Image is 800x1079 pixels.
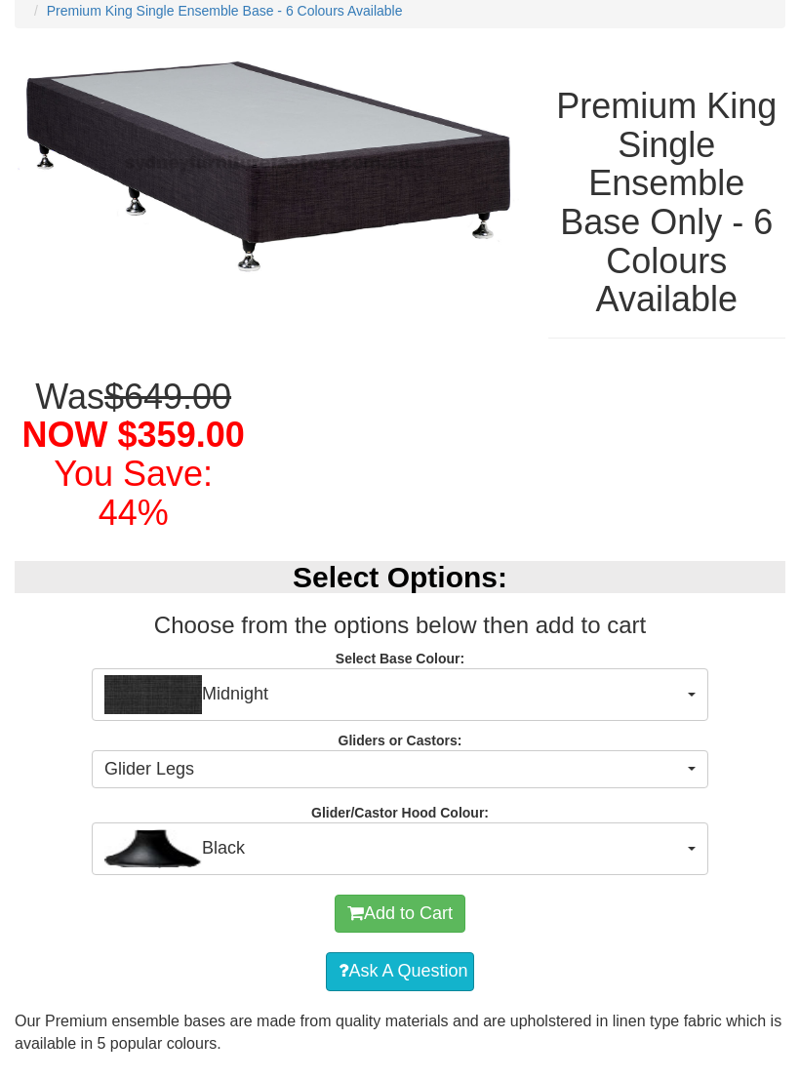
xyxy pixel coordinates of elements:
[22,415,245,455] span: NOW $359.00
[326,952,473,991] a: Ask A Question
[335,895,465,934] button: Add to Cart
[336,651,464,666] strong: Select Base Colour:
[104,675,202,714] img: Midnight
[47,3,403,19] a: Premium King Single Ensemble Base - 6 Colours Available
[548,87,785,319] h1: Premium King Single Ensemble Base Only - 6 Colours Available
[339,733,462,748] strong: Gliders or Castors:
[92,750,708,789] button: Glider Legs
[54,454,213,533] font: You Save: 44%
[104,829,683,868] span: Black
[15,613,785,638] h3: Choose from the options below then add to cart
[92,668,708,721] button: MidnightMidnight
[15,378,252,532] h1: Was
[92,822,708,875] button: BlackBlack
[293,561,507,593] b: Select Options:
[104,757,683,782] span: Glider Legs
[104,675,683,714] span: Midnight
[104,377,231,417] del: $649.00
[311,805,489,820] strong: Glider/Castor Hood Colour:
[104,829,202,868] img: Black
